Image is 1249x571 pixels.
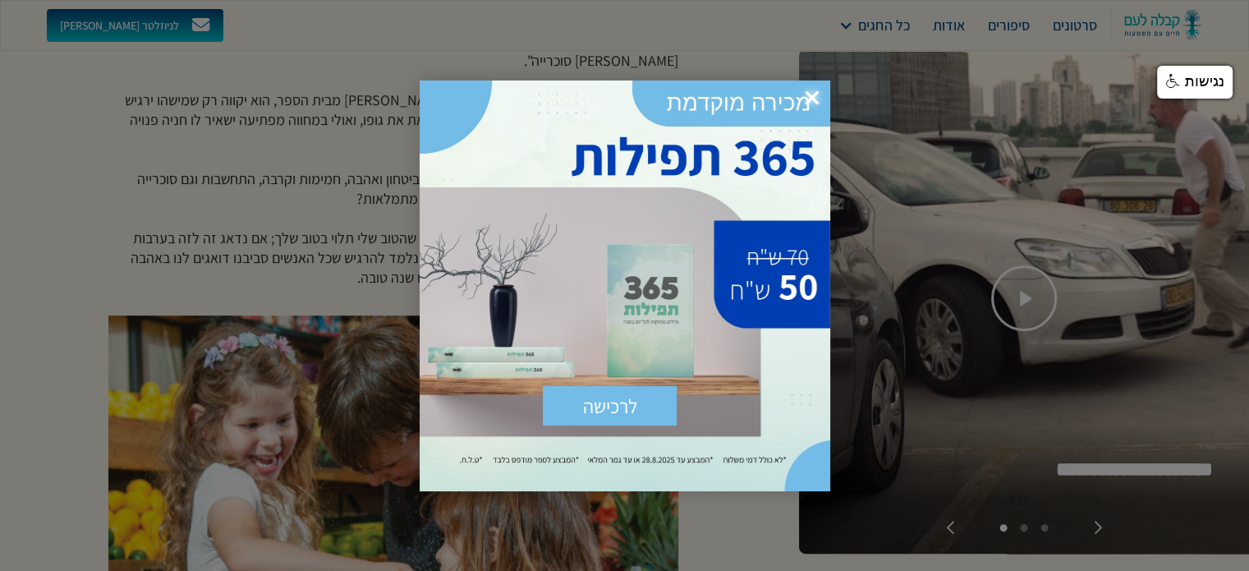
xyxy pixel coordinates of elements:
div: שלח [543,386,677,426]
img: נגישות [1166,74,1181,89]
span: נגישות [1185,73,1224,90]
a: נגישות [1157,66,1233,99]
span: × [794,81,830,117]
div: סגור פופאפ [794,81,830,117]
